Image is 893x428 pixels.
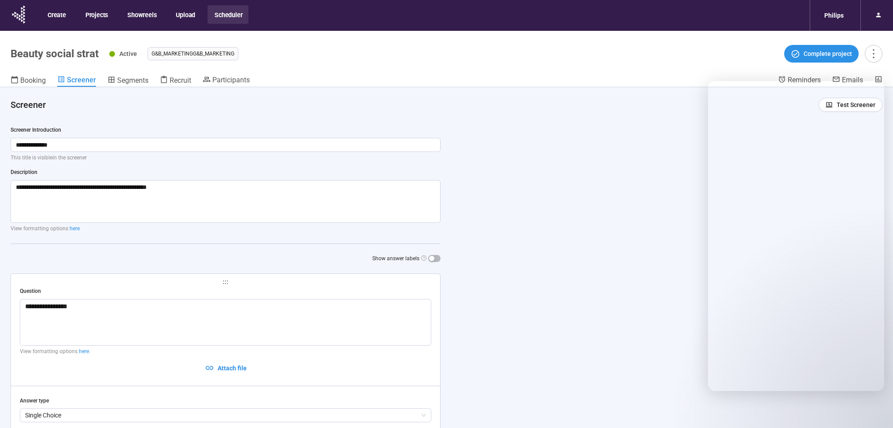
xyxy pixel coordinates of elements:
span: Emails [842,76,863,84]
a: Emails [832,75,863,86]
a: here [70,225,80,232]
h4: Screener [11,99,811,111]
button: Create [41,5,72,24]
a: Participants [203,75,250,86]
button: Complete project [784,45,859,63]
p: View formatting options . [20,347,431,356]
button: Attach file [20,361,431,375]
label: Show answer labels [372,255,441,263]
span: Segments [117,76,148,85]
div: Philips [819,7,849,24]
a: Recruit [160,75,191,87]
button: Upload [169,5,201,24]
a: Booking [11,75,46,87]
a: Screener [57,75,96,87]
button: more [865,45,882,63]
button: Scheduler [208,5,248,24]
h1: Beauty social strat [11,48,99,60]
iframe: Intercom live chat [863,398,884,419]
iframe: Intercom live chat [708,81,884,391]
span: more [867,48,879,59]
button: Showreels [120,5,163,24]
span: G&B_MARKETINGG&B_MARKETING [152,49,234,58]
p: View formatting options [11,225,441,233]
span: Booking [20,76,46,85]
div: Question [20,287,431,295]
a: here [79,348,89,354]
button: Show answer labels [428,255,441,262]
span: Recruit [170,76,191,85]
span: Single Choice [25,409,426,422]
span: Attach file [218,363,247,373]
p: This title is visible in the screener [11,154,441,162]
div: Description [11,168,441,177]
button: Projects [78,5,114,24]
span: Complete project [804,49,852,59]
a: Reminders [778,75,821,86]
span: holder [20,279,431,285]
span: Participants [212,76,250,84]
span: question-circle [421,255,426,261]
span: Reminders [788,76,821,84]
span: Screener [67,76,96,84]
a: Segments [107,75,148,87]
div: Screener Introduction [11,126,441,134]
div: Answer type [20,397,431,405]
span: Active [119,50,137,57]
